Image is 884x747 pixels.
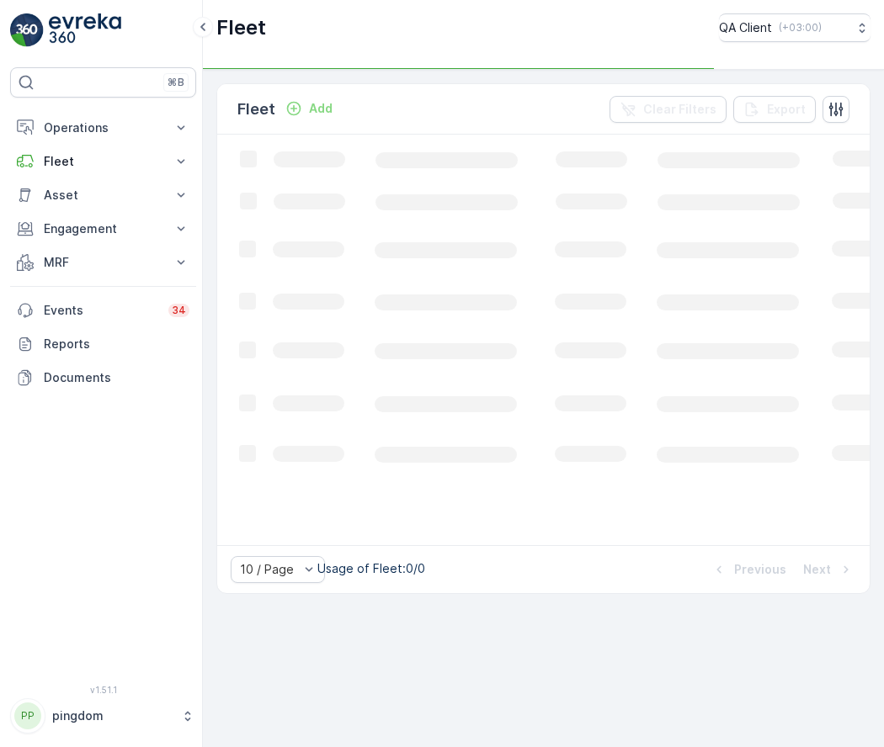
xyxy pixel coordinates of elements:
[10,178,196,212] button: Asset
[44,153,162,170] p: Fleet
[10,294,196,327] a: Events34
[610,96,727,123] button: Clear Filters
[643,101,716,118] p: Clear Filters
[52,707,173,724] p: pingdom
[10,13,44,47] img: logo
[719,19,772,36] p: QA Client
[172,304,186,317] p: 34
[801,559,856,580] button: Next
[44,302,158,319] p: Events
[44,254,162,271] p: MRF
[309,100,333,117] p: Add
[719,13,871,42] button: QA Client(+03:00)
[10,246,196,279] button: MRF
[803,561,831,578] p: Next
[10,685,196,695] span: v 1.51.1
[709,559,788,580] button: Previous
[779,21,822,34] p: ( +03:00 )
[317,560,425,577] p: Usage of Fleet : 0/0
[44,119,162,136] p: Operations
[44,187,162,204] p: Asset
[10,212,196,246] button: Engagement
[44,369,189,386] p: Documents
[10,145,196,178] button: Fleet
[767,101,806,118] p: Export
[734,561,786,578] p: Previous
[216,14,266,41] p: Fleet
[733,96,816,123] button: Export
[237,98,275,121] p: Fleet
[14,702,41,729] div: PP
[10,111,196,145] button: Operations
[44,220,162,237] p: Engagement
[10,327,196,361] a: Reports
[49,13,121,47] img: logo_light-DOdMpM7g.png
[10,698,196,734] button: PPpingdom
[279,98,339,119] button: Add
[168,76,184,89] p: ⌘B
[44,336,189,352] p: Reports
[10,361,196,395] a: Documents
